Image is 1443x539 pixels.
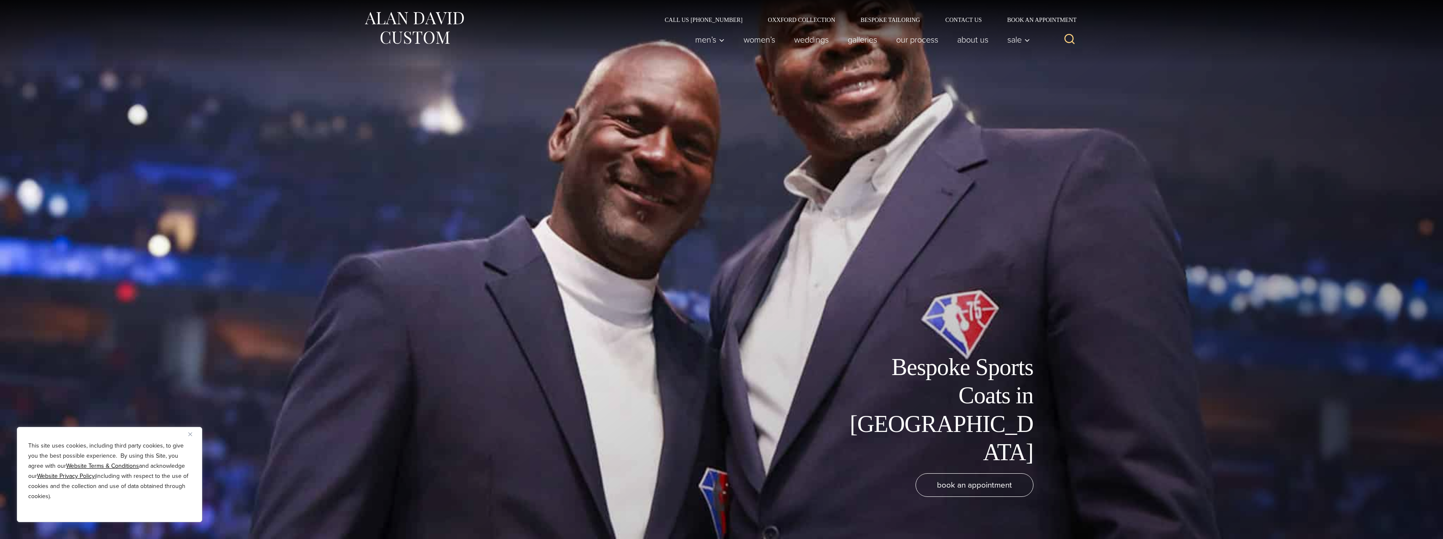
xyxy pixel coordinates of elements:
h1: Bespoke Sports Coats in [GEOGRAPHIC_DATA] [844,353,1033,467]
button: Close [188,429,198,439]
a: Galleries [838,31,886,48]
span: Sale [1007,35,1030,44]
a: Bespoke Tailoring [848,17,932,23]
nav: Secondary Navigation [652,17,1080,23]
a: Women’s [734,31,784,48]
p: This site uses cookies, including third party cookies, to give you the best possible experience. ... [28,441,191,501]
img: Alan David Custom [364,9,465,47]
button: View Search Form [1060,29,1080,50]
a: weddings [784,31,838,48]
a: book an appointment [916,473,1033,497]
a: Call Us [PHONE_NUMBER] [652,17,755,23]
a: Website Privacy Policy [37,472,95,480]
a: Oxxford Collection [755,17,848,23]
img: Close [188,432,192,436]
a: Our Process [886,31,948,48]
a: Contact Us [933,17,995,23]
a: Website Terms & Conditions [66,461,139,470]
a: Book an Appointment [994,17,1079,23]
span: Men’s [695,35,725,44]
a: About Us [948,31,998,48]
span: book an appointment [937,479,1012,491]
nav: Primary Navigation [685,31,1034,48]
